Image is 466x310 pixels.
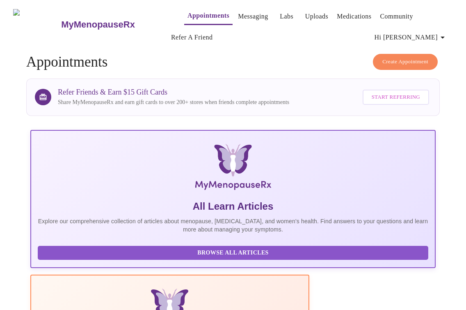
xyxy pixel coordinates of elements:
h3: MyMenopauseRx [61,19,135,30]
button: Community [377,8,416,25]
a: Uploads [305,11,329,22]
h3: Refer Friends & Earn $15 Gift Cards [58,88,289,97]
button: Create Appointment [373,54,438,70]
button: Hi [PERSON_NAME] [371,29,451,46]
a: Medications [337,11,371,22]
h4: Appointments [26,54,440,70]
button: Messaging [235,8,271,25]
button: Labs [274,8,300,25]
button: Uploads [302,8,332,25]
button: Medications [334,8,375,25]
a: MyMenopauseRx [60,10,168,39]
button: Start Referring [363,90,429,105]
span: Create Appointment [382,57,428,67]
button: Appointments [184,7,233,25]
a: Labs [280,11,293,22]
a: Messaging [238,11,268,22]
img: MyMenopauseRx Logo [98,144,367,193]
p: Share MyMenopauseRx and earn gift cards to over 200+ stores when friends complete appointments [58,98,289,106]
button: Refer a Friend [168,29,216,46]
img: MyMenopauseRx Logo [13,9,60,40]
a: Start Referring [361,86,431,109]
h5: All Learn Articles [38,200,428,213]
span: Hi [PERSON_NAME] [375,32,448,43]
button: Browse All Articles [38,246,428,260]
p: Explore our comprehensive collection of articles about menopause, [MEDICAL_DATA], and women's hea... [38,217,428,234]
a: Browse All Articles [38,249,430,256]
a: Appointments [187,10,229,21]
a: Community [380,11,413,22]
span: Start Referring [372,93,420,102]
span: Browse All Articles [46,248,420,258]
a: Refer a Friend [171,32,213,43]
